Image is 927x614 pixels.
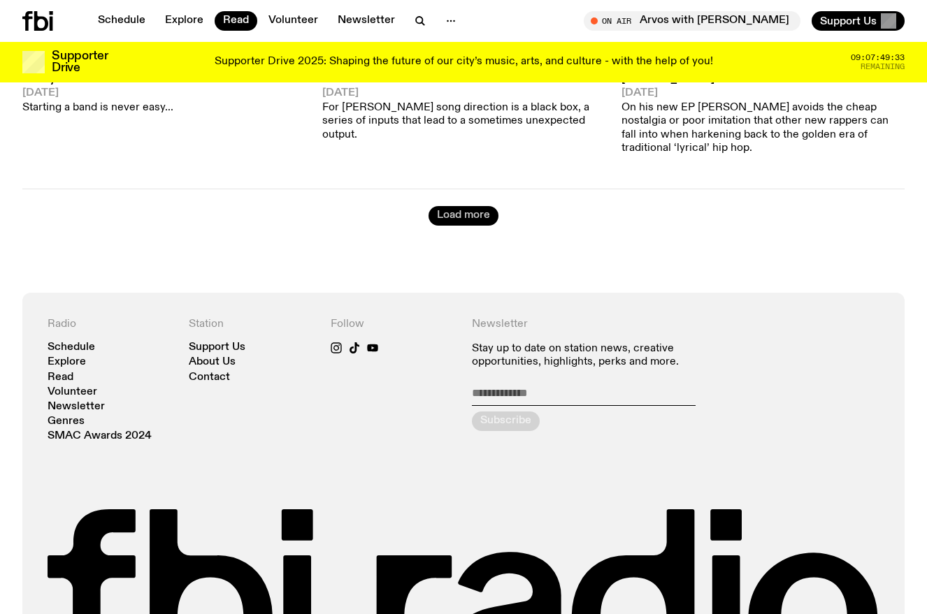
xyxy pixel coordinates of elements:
button: Subscribe [472,411,540,431]
a: Explore [48,357,86,367]
h4: Follow [331,318,455,331]
a: Contact [189,372,230,383]
a: Schedule [89,11,154,31]
p: On his new EP [PERSON_NAME] avoids the cheap nostalgia or poor imitation that other new rappers c... [621,101,905,155]
a: Newsletter [48,402,105,412]
a: Read [48,372,73,383]
a: Hunny[DATE]Starting a band is never easy... [22,75,173,115]
button: Support Us [812,11,905,31]
a: Volunteer [260,11,326,31]
button: On AirArvos with [PERSON_NAME] [584,11,800,31]
a: SMAC Awards 2024 [48,431,152,441]
h4: Station [189,318,313,331]
a: Lovefear[DATE]For [PERSON_NAME] song direction is a black box, a series of inputs that lead to a ... [322,75,605,142]
span: 09:07:49:33 [851,54,905,61]
p: Starting a band is never easy... [22,101,173,115]
span: [DATE] [621,88,905,98]
span: Remaining [861,63,905,71]
a: Schedule [48,342,95,353]
h4: Radio [48,318,172,331]
a: Volunteer [48,387,97,397]
a: Explore [157,11,212,31]
h4: Newsletter [472,318,738,331]
span: [DATE] [322,88,605,98]
a: Read [215,11,257,31]
span: Support Us [820,15,877,27]
span: [DATE] [22,88,173,98]
a: About Us [189,357,236,367]
h3: Supporter Drive [52,50,108,74]
a: Genres [48,416,85,427]
p: For [PERSON_NAME] song direction is a black box, a series of inputs that lead to a sometimes unex... [322,101,605,142]
a: Newsletter [329,11,403,31]
a: [PERSON_NAME][DATE]On his new EP [PERSON_NAME] avoids the cheap nostalgia or poor imitation that ... [621,75,905,155]
a: Support Us [189,342,245,353]
button: Load more [429,206,498,226]
p: Supporter Drive 2025: Shaping the future of our city’s music, arts, and culture - with the help o... [215,56,713,68]
p: Stay up to date on station news, creative opportunities, highlights, perks and more. [472,342,738,369]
